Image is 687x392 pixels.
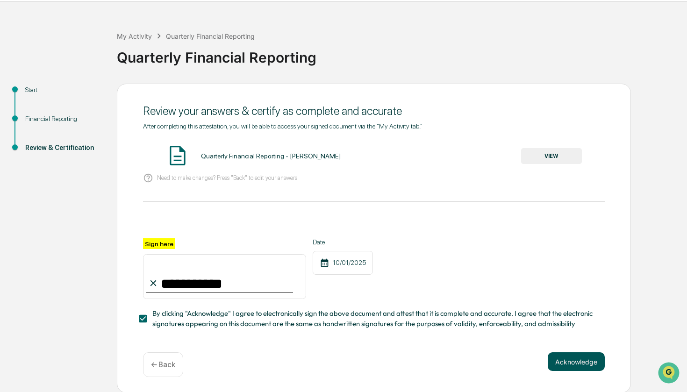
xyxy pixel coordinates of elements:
div: Review & Certification [25,143,102,153]
span: Attestations [77,118,116,127]
a: 🔎Data Lookup [6,132,63,149]
div: Start [25,85,102,95]
label: Date [313,238,373,246]
p: How can we help? [9,20,170,35]
p: ← Back [151,360,175,369]
button: Acknowledge [548,352,605,371]
div: 🖐️ [9,119,17,126]
div: Start new chat [32,71,153,81]
span: Preclearance [19,118,60,127]
div: Quarterly Financial Reporting [117,42,682,66]
button: Start new chat [159,74,170,86]
div: 🗄️ [68,119,75,126]
label: Sign here [143,238,175,249]
div: We're available if you need us! [32,81,118,88]
img: Document Icon [166,144,189,167]
div: 🔎 [9,136,17,144]
span: Data Lookup [19,135,59,145]
span: By clicking "Acknowledge" I agree to electronically sign the above document and attest that it is... [152,308,597,329]
p: Need to make changes? Press "Back" to edit your answers [157,174,297,181]
span: After completing this attestation, you will be able to access your signed document via the "My Ac... [143,122,422,130]
iframe: Open customer support [657,361,682,386]
img: 1746055101610-c473b297-6a78-478c-a979-82029cc54cd1 [9,71,26,88]
a: 🗄️Attestations [64,114,120,131]
div: Quarterly Financial Reporting [166,32,255,40]
span: Pylon [93,158,113,165]
div: Financial Reporting [25,114,102,124]
div: Quarterly Financial Reporting - [PERSON_NAME] [201,152,341,160]
div: 10/01/2025 [313,251,373,275]
a: 🖐️Preclearance [6,114,64,131]
a: Powered byPylon [66,158,113,165]
div: Review your answers & certify as complete and accurate [143,104,605,118]
button: VIEW [521,148,582,164]
div: My Activity [117,32,152,40]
